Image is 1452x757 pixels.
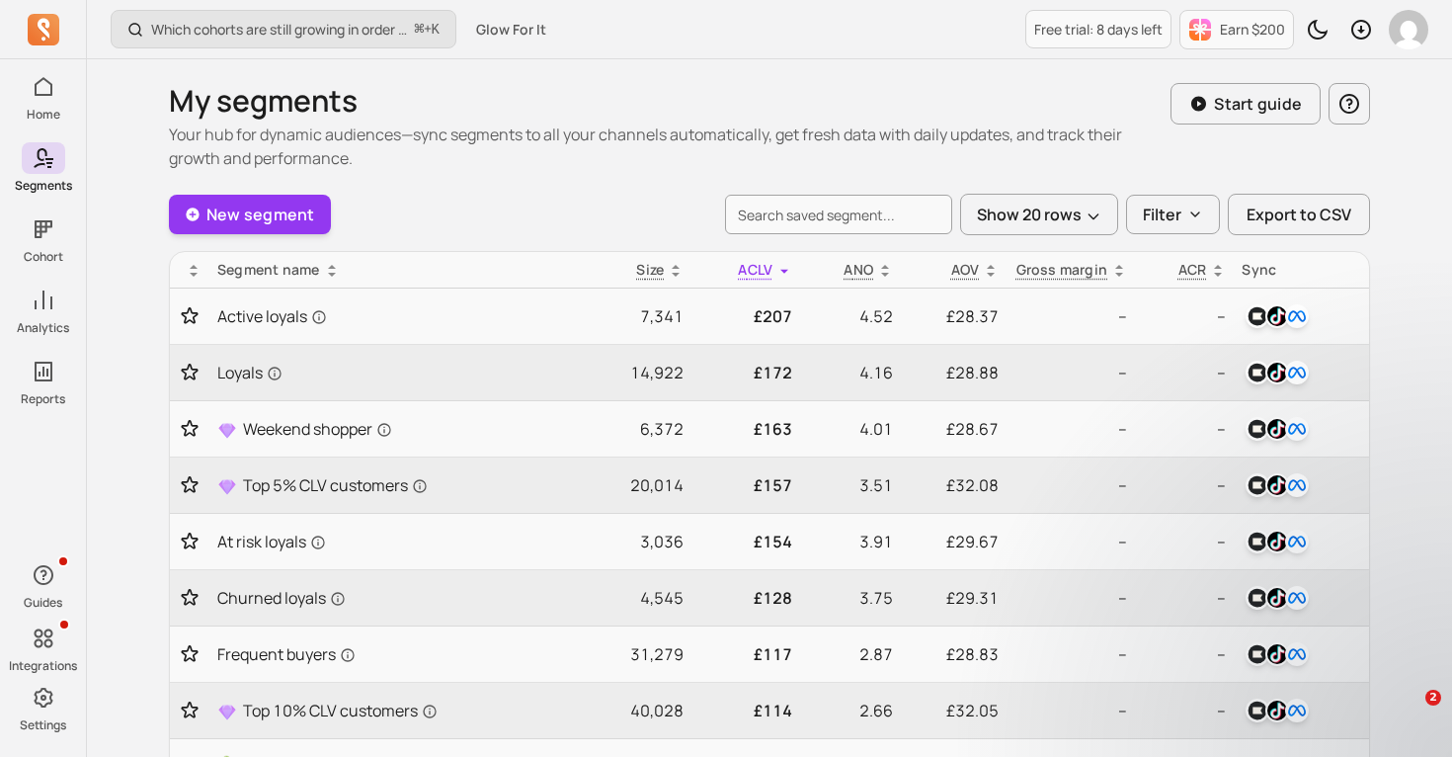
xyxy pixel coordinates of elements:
button: Toggle dark mode [1298,10,1337,49]
p: Reports [21,391,65,407]
p: -- [1014,304,1127,328]
kbd: K [432,22,440,38]
div: Segment name [217,260,561,280]
button: klaviyotiktokfacebook [1242,413,1313,445]
a: Churned loyals [217,586,561,610]
a: Weekend shopper [217,417,561,441]
p: -- [1014,473,1127,497]
span: Glow For It [476,20,546,40]
button: klaviyotiktokfacebook [1242,357,1313,388]
img: facebook [1285,417,1309,441]
a: Top 5% CLV customers [217,473,561,497]
p: £172 [699,361,792,384]
img: klaviyo [1246,417,1269,441]
span: ANO [844,260,873,279]
span: + [415,19,440,40]
p: Segments [15,178,72,194]
span: Top 10% CLV customers [243,699,438,722]
img: facebook [1285,530,1309,553]
span: Weekend shopper [243,417,392,441]
p: £29.67 [909,530,999,553]
button: Toggle favorite [178,306,202,326]
p: -- [1143,361,1226,384]
span: 2 [1425,690,1441,706]
p: 2.87 [808,642,893,666]
p: 3.91 [808,530,893,553]
p: Home [27,107,60,123]
p: 4.52 [808,304,893,328]
p: 14,922 [577,361,684,384]
p: Guides [24,595,62,611]
button: Which cohorts are still growing in order volume or revenue?⌘+K [111,10,456,48]
img: tiktok [1265,417,1289,441]
p: 31,279 [577,642,684,666]
span: ACLV [738,260,772,279]
img: avatar [1389,10,1428,49]
a: Loyals [217,361,561,384]
p: 7,341 [577,304,684,328]
p: 6,372 [577,417,684,441]
p: £32.08 [909,473,999,497]
p: £157 [699,473,792,497]
p: Free trial: 8 days left [1034,20,1163,40]
button: Toggle favorite [178,588,202,608]
p: -- [1014,642,1127,666]
button: Glow For It [464,12,558,47]
span: Frequent buyers [217,642,356,666]
a: Top 10% CLV customers [217,699,561,722]
p: £28.37 [909,304,999,328]
a: Active loyals [217,304,561,328]
button: Filter [1126,195,1220,234]
p: £114 [699,699,792,722]
p: 4,545 [577,586,684,610]
img: facebook [1285,699,1309,722]
span: At risk loyals [217,530,326,553]
img: klaviyo [1246,304,1269,328]
p: Your hub for dynamic audiences—sync segments to all your channels automatically, get fresh data w... [169,123,1170,170]
p: Earn $200 [1220,20,1285,40]
p: Cohort [24,249,63,265]
button: Toggle favorite [178,419,202,439]
button: Show 20 rows [960,194,1118,235]
img: facebook [1285,361,1309,384]
span: Churned loyals [217,586,346,610]
p: £117 [699,642,792,666]
p: 40,028 [577,699,684,722]
button: klaviyotiktokfacebook [1242,300,1313,332]
p: £28.83 [909,642,999,666]
p: Analytics [17,320,69,336]
p: £154 [699,530,792,553]
a: Free trial: 8 days left [1025,10,1171,48]
p: Which cohorts are still growing in order volume or revenue? [151,20,407,40]
img: klaviyo [1246,530,1269,553]
kbd: ⌘ [414,18,425,42]
span: Active loyals [217,304,327,328]
button: Guides [22,555,65,615]
p: Filter [1143,203,1181,226]
p: 4.16 [808,361,893,384]
img: tiktok [1265,699,1289,722]
p: £207 [699,304,792,328]
h1: My segments [169,83,1170,119]
span: Size [636,260,664,279]
p: £163 [699,417,792,441]
img: tiktok [1265,304,1289,328]
button: Toggle favorite [178,475,202,495]
p: -- [1014,530,1127,553]
p: 3,036 [577,530,684,553]
button: Earn $200 [1179,10,1294,49]
img: klaviyo [1246,473,1269,497]
p: ACR [1178,260,1207,280]
p: -- [1143,473,1226,497]
p: £29.31 [909,586,999,610]
img: klaviyo [1246,361,1269,384]
button: Start guide [1170,83,1321,125]
img: facebook [1285,304,1309,328]
button: klaviyotiktokfacebook [1242,695,1313,726]
input: search [725,195,952,234]
span: Export to CSV [1247,203,1351,226]
img: tiktok [1265,530,1289,553]
p: 4.01 [808,417,893,441]
button: Export to CSV [1228,194,1370,235]
p: AOV [951,260,980,280]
